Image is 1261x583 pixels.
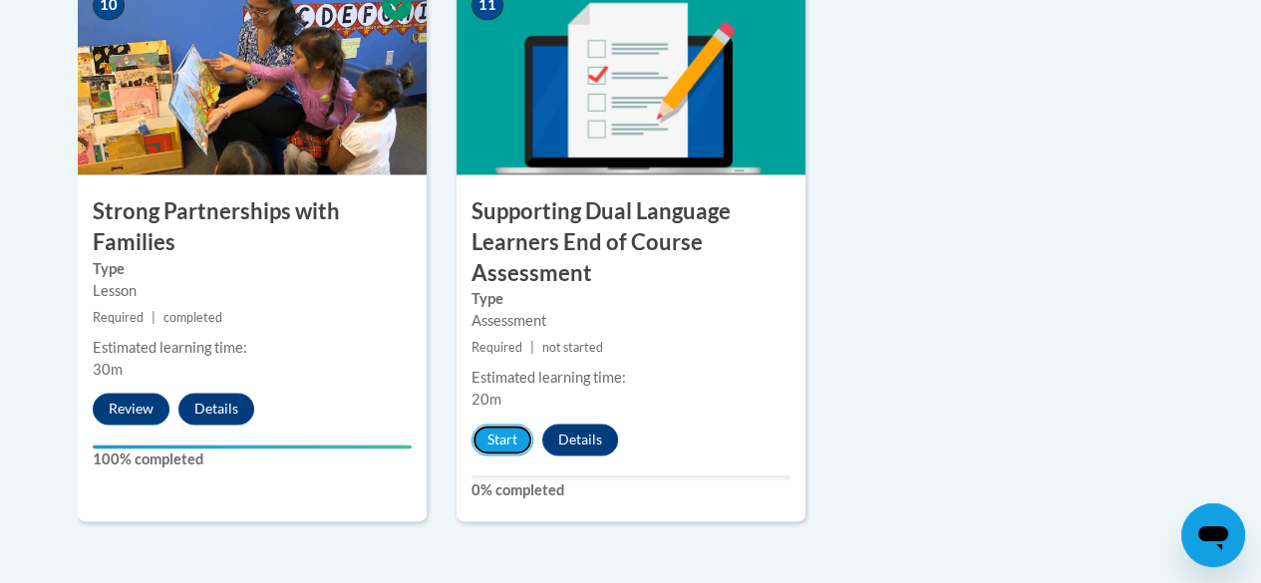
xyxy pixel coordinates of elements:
button: Details [178,393,254,425]
h3: Strong Partnerships with Families [78,196,427,258]
label: Type [472,288,790,310]
button: Details [542,424,618,455]
div: Estimated learning time: [472,367,790,389]
span: Required [472,340,522,355]
span: not started [542,340,603,355]
span: completed [163,310,222,325]
span: 30m [93,361,123,378]
button: Review [93,393,169,425]
div: Assessment [472,310,790,332]
label: 0% completed [472,479,790,501]
div: Your progress [93,444,412,448]
span: 20m [472,391,501,408]
label: 100% completed [93,448,412,470]
button: Start [472,424,533,455]
span: | [530,340,534,355]
div: Lesson [93,280,412,302]
span: | [152,310,156,325]
iframe: Button to launch messaging window [1181,503,1245,567]
span: Required [93,310,144,325]
h3: Supporting Dual Language Learners End of Course Assessment [457,196,805,288]
label: Type [93,258,412,280]
div: Estimated learning time: [93,337,412,359]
